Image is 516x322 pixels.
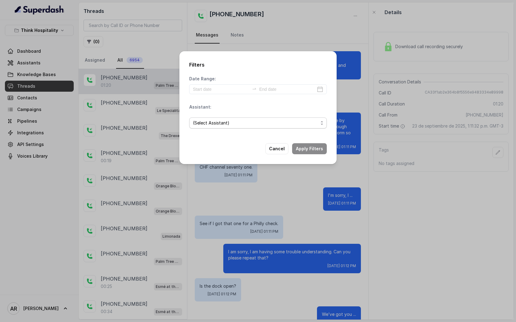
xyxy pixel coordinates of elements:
button: Cancel [265,143,288,154]
button: Apply Filters [292,143,327,154]
p: Assistant: [189,104,211,110]
h2: Filters [189,61,327,68]
span: swap-right [252,86,257,91]
button: (Select Assistant) [189,117,327,128]
p: Date Range: [189,76,216,82]
input: Start date [193,86,249,93]
span: (Select Assistant) [193,119,318,127]
span: to [252,86,257,91]
input: End date [259,86,316,93]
